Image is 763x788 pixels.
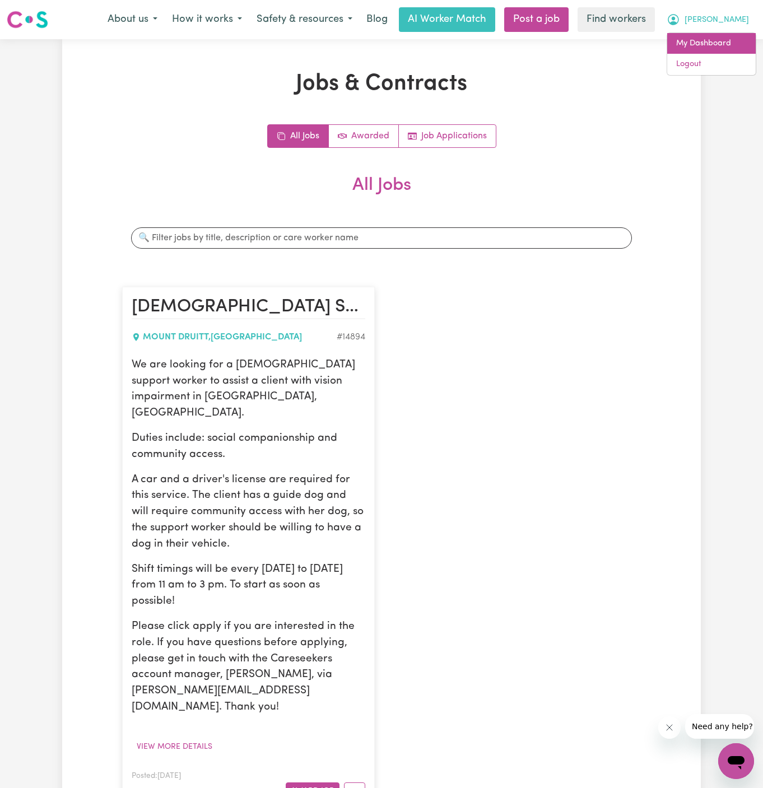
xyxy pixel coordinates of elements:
[249,8,360,31] button: Safety & resources
[132,330,337,344] div: MOUNT DRUITT , [GEOGRAPHIC_DATA]
[718,743,754,779] iframe: Button to launch messaging window
[685,714,754,739] iframe: Message from company
[100,8,165,31] button: About us
[360,7,394,32] a: Blog
[658,716,681,739] iframe: Close message
[659,8,756,31] button: My Account
[329,125,399,147] a: Active jobs
[268,125,329,147] a: All jobs
[399,7,495,32] a: AI Worker Match
[131,227,632,249] input: 🔍 Filter jobs by title, description or care worker name
[399,125,496,147] a: Job applications
[7,10,48,30] img: Careseekers logo
[122,175,641,214] h2: All Jobs
[667,54,756,75] a: Logout
[132,562,365,610] p: Shift timings will be every [DATE] to [DATE] from 11 am to 3 pm. To start as soon as possible!
[132,738,217,756] button: View more details
[667,33,756,54] a: My Dashboard
[132,472,365,553] p: A car and a driver's license are required for this service. The client has a guide dog and will r...
[122,71,641,97] h1: Jobs & Contracts
[7,7,48,32] a: Careseekers logo
[337,330,365,344] div: Job ID #14894
[578,7,655,32] a: Find workers
[132,619,365,716] p: Please click apply if you are interested in the role. If you have questions before applying, plea...
[165,8,249,31] button: How it works
[132,296,365,319] h2: Female Support Worker Needed In Mount Druitt, NSW
[132,772,181,780] span: Posted: [DATE]
[504,7,569,32] a: Post a job
[685,14,749,26] span: [PERSON_NAME]
[132,357,365,422] p: We are looking for a [DEMOGRAPHIC_DATA] support worker to assist a client with vision impairment ...
[667,32,756,76] div: My Account
[132,431,365,463] p: Duties include: social companionship and community access.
